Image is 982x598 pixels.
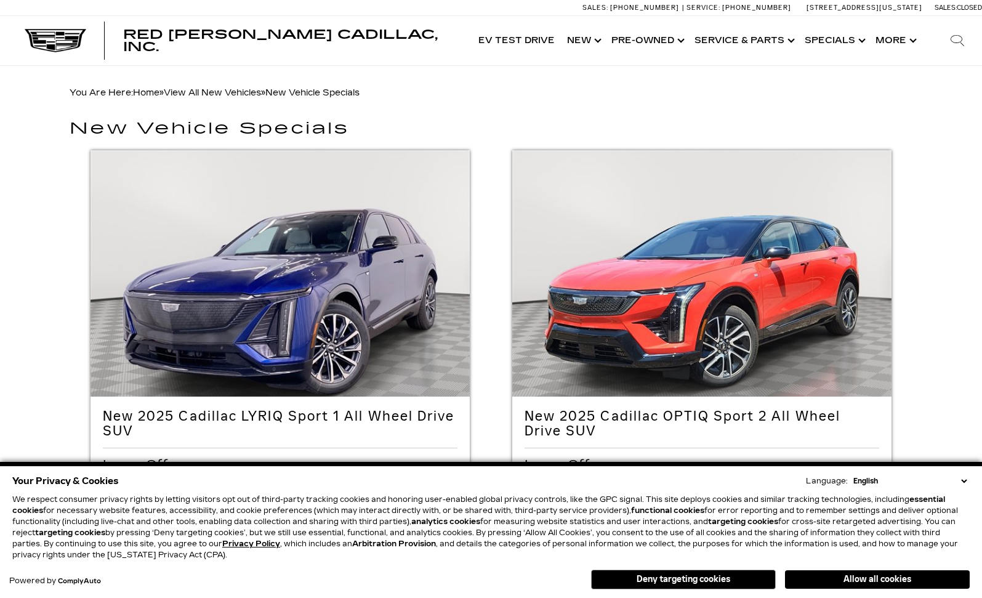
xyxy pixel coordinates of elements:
span: [PHONE_NUMBER] [610,4,679,12]
a: Home [133,87,159,98]
a: Sales: [PHONE_NUMBER] [582,4,682,11]
strong: targeting cookies [35,528,105,537]
h2: New 2025 Cadillac OPTIQ Sport 2 All Wheel Drive SUV [525,409,880,439]
button: Allow all cookies [785,570,970,589]
span: Sales: [582,4,608,12]
a: New [561,16,605,65]
strong: Arbitration Provision [352,539,436,548]
strong: functional cookies [631,506,704,515]
a: Service: [PHONE_NUMBER] [682,4,794,11]
span: » [133,87,360,98]
a: View All New Vehicles [164,87,261,98]
button: More [869,16,920,65]
span: New Vehicle Specials [265,87,360,98]
img: Cadillac Dark Logo with Cadillac White Text [25,29,86,52]
strong: targeting cookies [708,517,778,526]
p: We respect consumer privacy rights by letting visitors opt out of third-party tracking cookies an... [12,494,970,560]
img: New 2025 Cadillac LYRIQ Sport 1 All Wheel Drive SUV [91,150,470,435]
strong: analytics cookies [411,517,480,526]
span: » [164,87,360,98]
h2: New 2025 Cadillac LYRIQ Sport 1 All Wheel Drive SUV [103,409,458,439]
select: Language Select [850,475,970,487]
a: Service & Parts [688,16,799,65]
span: Red [PERSON_NAME] Cadillac, Inc. [123,27,438,54]
span: You Are Here: [70,87,360,98]
a: Pre-Owned [605,16,688,65]
a: ComplyAuto [58,578,101,585]
span: Closed [957,4,982,12]
span: Sales: [935,4,957,12]
a: Specials [799,16,869,65]
div: Breadcrumbs [70,84,913,102]
div: Powered by [9,577,101,585]
a: EV Test Drive [472,16,561,65]
span: Your Privacy & Cookies [12,472,119,490]
span: Lease Offer [525,458,606,471]
img: New 2025 Cadillac OPTIQ Sport 2 All Wheel Drive SUV [512,150,892,435]
a: Red [PERSON_NAME] Cadillac, Inc. [123,28,460,53]
span: [PHONE_NUMBER] [722,4,791,12]
span: Lease Offer [103,458,185,471]
a: Privacy Policy [222,539,280,548]
div: Language: [806,477,848,485]
span: Service: [686,4,720,12]
a: [STREET_ADDRESS][US_STATE] [807,4,922,12]
button: Deny targeting cookies [591,570,776,589]
h1: New Vehicle Specials [70,120,913,138]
